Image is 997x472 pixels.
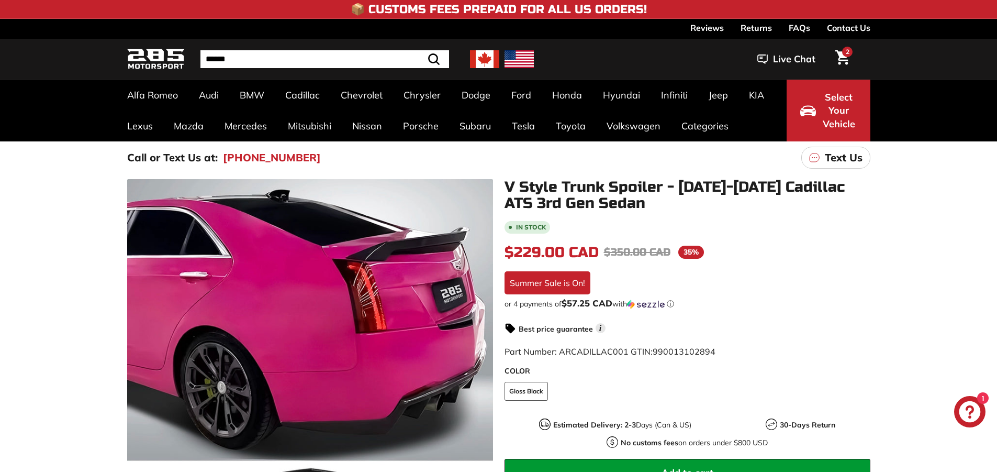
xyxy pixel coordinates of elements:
[829,41,856,77] a: Cart
[229,80,275,111] a: BMW
[821,91,857,131] span: Select Your Vehicle
[342,111,393,141] a: Nissan
[741,19,772,37] a: Returns
[127,150,218,166] p: Call or Text Us at:
[951,396,989,430] inbox-online-store-chat: Shopify online store chat
[223,150,321,166] a: [PHONE_NUMBER]
[351,3,647,16] h4: 📦 Customs Fees Prepaid for All US Orders!
[505,346,715,357] span: Part Number: ARCADILLAC001 GTIN:
[449,111,501,141] a: Subaru
[846,48,849,56] span: 2
[451,80,501,111] a: Dodge
[671,111,739,141] a: Categories
[163,111,214,141] a: Mazda
[789,19,810,37] a: FAQs
[277,111,342,141] a: Mitsubishi
[827,19,870,37] a: Contact Us
[604,246,670,259] span: $350.00 CAD
[393,111,449,141] a: Porsche
[651,80,698,111] a: Infiniti
[393,80,451,111] a: Chrysler
[117,111,163,141] a: Lexus
[738,80,775,111] a: KIA
[621,437,768,448] p: on orders under $800 USD
[501,111,545,141] a: Tesla
[188,80,229,111] a: Audi
[801,147,870,169] a: Text Us
[653,346,715,357] span: 990013102894
[562,298,612,309] span: $57.25 CAD
[542,80,592,111] a: Honda
[505,299,870,309] div: or 4 payments of$57.25 CADwithSezzle Click to learn more about Sezzle
[773,52,815,66] span: Live Chat
[678,246,704,259] span: 35%
[592,80,651,111] a: Hyundai
[690,19,724,37] a: Reviews
[505,244,599,261] span: $229.00 CAD
[787,80,870,141] button: Select Your Vehicle
[825,150,862,166] p: Text Us
[505,271,590,294] div: Summer Sale is On!
[596,323,606,333] span: i
[214,111,277,141] a: Mercedes
[780,420,835,430] strong: 30-Days Return
[127,47,185,72] img: Logo_285_Motorsport_areodynamics_components
[596,111,671,141] a: Volkswagen
[505,179,870,212] h1: V Style Trunk Spoiler - [DATE]-[DATE] Cadillac ATS 3rd Gen Sedan
[330,80,393,111] a: Chevrolet
[698,80,738,111] a: Jeep
[505,366,870,377] label: COLOR
[275,80,330,111] a: Cadillac
[627,300,665,309] img: Sezzle
[200,50,449,68] input: Search
[117,80,188,111] a: Alfa Romeo
[545,111,596,141] a: Toyota
[519,324,593,334] strong: Best price guarantee
[501,80,542,111] a: Ford
[505,299,870,309] div: or 4 payments of with
[621,438,678,447] strong: No customs fees
[553,420,636,430] strong: Estimated Delivery: 2-3
[553,420,691,431] p: Days (Can & US)
[516,224,546,230] b: In stock
[744,46,829,72] button: Live Chat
